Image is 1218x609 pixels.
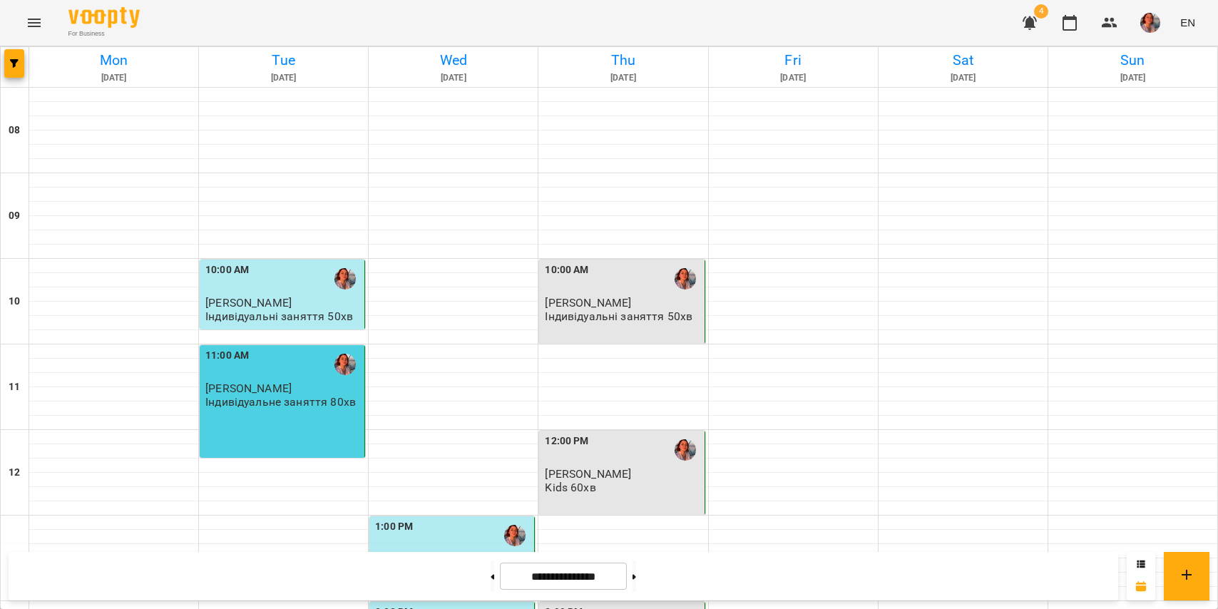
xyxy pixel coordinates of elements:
h6: 10 [9,294,20,309]
label: 10:00 AM [545,262,588,278]
span: For Business [68,29,140,39]
img: Діана Кійко [334,268,356,290]
h6: Fri [711,49,876,71]
label: 10:00 AM [205,262,249,278]
label: 1:00 PM [375,519,413,535]
p: Індивідуальні заняття 50хв [545,310,692,322]
h6: [DATE] [1050,71,1215,85]
img: 1ca8188f67ff8bc7625fcfef7f64a17b.jpeg [1140,13,1160,33]
h6: Tue [201,49,366,71]
h6: Sun [1050,49,1215,71]
img: Діана Кійко [504,525,526,546]
span: [PERSON_NAME] [545,296,631,309]
h6: [DATE] [881,71,1045,85]
h6: 09 [9,208,20,224]
h6: Mon [31,49,196,71]
h6: [DATE] [371,71,536,85]
span: EN [1180,15,1195,30]
h6: Sat [881,49,1045,71]
h6: [DATE] [31,71,196,85]
h6: 12 [9,465,20,481]
img: Діана Кійко [675,439,696,461]
span: [PERSON_NAME] [545,467,631,481]
h6: 11 [9,379,20,395]
img: Діана Кійко [675,268,696,290]
span: [PERSON_NAME] [205,382,292,395]
h6: 08 [9,123,20,138]
h6: [DATE] [711,71,876,85]
h6: Wed [371,49,536,71]
button: Menu [17,6,51,40]
h6: [DATE] [201,71,366,85]
button: EN [1174,9,1201,36]
span: [PERSON_NAME] [205,296,292,309]
label: 11:00 AM [205,348,249,364]
p: Kids 60хв [545,481,595,493]
h6: Thu [541,49,705,71]
p: Індивідуальні заняття 50хв [205,310,353,322]
h6: [DATE] [541,71,705,85]
label: 12:00 PM [545,434,588,449]
img: Voopty Logo [68,7,140,28]
span: 4 [1034,4,1048,19]
img: Діана Кійко [334,354,356,375]
p: Індивідуальне заняття 80хв [205,396,356,408]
